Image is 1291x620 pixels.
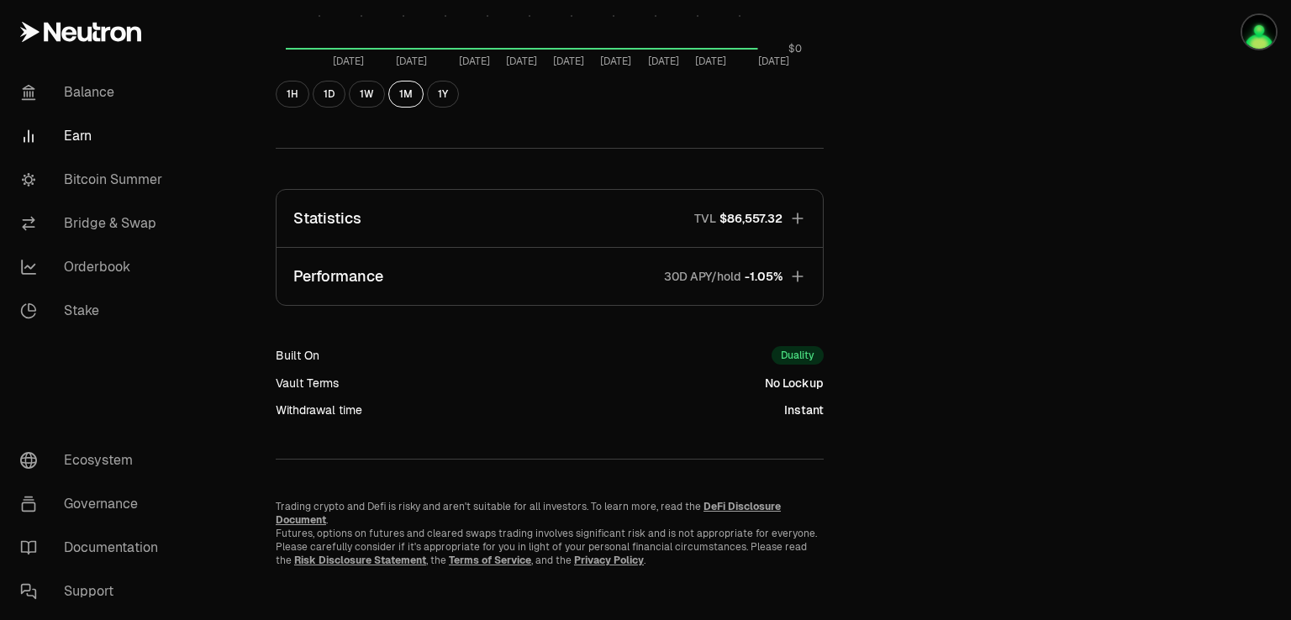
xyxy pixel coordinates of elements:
[506,55,537,68] tspan: [DATE]
[313,81,345,108] button: 1D
[427,81,459,108] button: 1Y
[276,527,824,567] p: Futures, options on futures and cleared swaps trading involves significant risk and is not approp...
[276,500,781,527] a: DeFi Disclosure Document
[293,265,383,288] p: Performance
[553,55,584,68] tspan: [DATE]
[276,500,824,527] p: Trading crypto and Defi is risky and aren't suitable for all investors. To learn more, read the .
[772,346,824,365] div: Duality
[664,268,741,285] p: 30D APY/hold
[1242,15,1276,49] img: Wallet 1
[396,55,427,68] tspan: [DATE]
[574,554,644,567] a: Privacy Policy
[7,245,182,289] a: Orderbook
[7,289,182,333] a: Stake
[7,202,182,245] a: Bridge & Swap
[388,81,424,108] button: 1M
[277,190,823,247] button: StatisticsTVL$86,557.32
[648,55,679,68] tspan: [DATE]
[7,482,182,526] a: Governance
[784,402,824,418] div: Instant
[758,55,789,68] tspan: [DATE]
[719,210,783,227] span: $86,557.32
[7,526,182,570] a: Documentation
[276,402,362,418] div: Withdrawal time
[7,114,182,158] a: Earn
[7,439,182,482] a: Ecosystem
[276,375,339,391] div: Vault Terms
[277,248,823,305] button: Performance30D APY/hold-1.05%
[765,375,824,391] div: No Lockup
[7,570,182,613] a: Support
[745,268,783,285] span: -1.05%
[695,55,726,68] tspan: [DATE]
[349,81,385,108] button: 1W
[788,42,802,55] tspan: $0
[600,55,631,68] tspan: [DATE]
[293,207,361,230] p: Statistics
[449,554,531,567] a: Terms of Service
[7,158,182,202] a: Bitcoin Summer
[276,347,319,364] div: Built On
[333,55,364,68] tspan: [DATE]
[694,210,716,227] p: TVL
[276,81,309,108] button: 1H
[294,554,426,567] a: Risk Disclosure Statement
[7,71,182,114] a: Balance
[459,55,490,68] tspan: [DATE]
